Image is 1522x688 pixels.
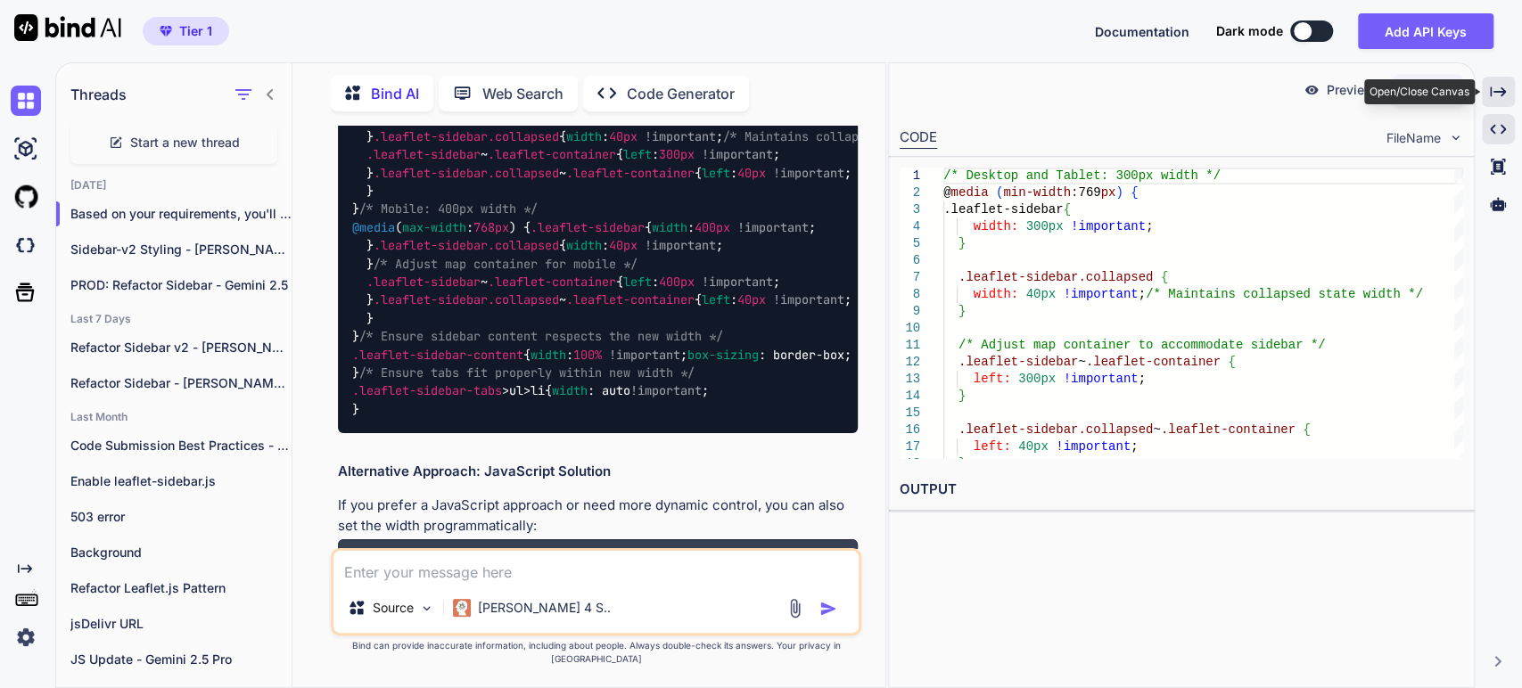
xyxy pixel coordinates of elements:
p: Web Search [482,83,564,104]
span: /* Mobile: 400px width */ [359,201,538,217]
h2: [DATE] [56,178,292,192]
p: If you prefer a JavaScript approach or need more dynamic control, you can also set the width prog... [338,496,858,536]
button: Documentation [1095,22,1189,41]
span: 300px [1018,372,1056,386]
p: Sidebar-v2 Styling - [PERSON_NAME] 4 Sonnet [70,241,292,258]
span: .leaflet-sidebar [958,355,1078,369]
span: !important [702,147,773,163]
span: px [1100,185,1115,200]
span: .leaflet-sidebar-content [352,347,523,363]
span: .collapsed [488,292,559,308]
p: 503 error [70,508,292,526]
span: 769px [473,111,509,127]
span: /* Adjust map container for mobile */ [374,256,638,272]
div: 9 [900,303,920,320]
div: 4 [900,218,920,235]
code: ( : ) { { : ; } { : ; } ~ { : ; } ~ { : ; } } ( : ) { { : ; } { : ; } ~ { : ; } ~ { : ; } } { : ;... [352,91,1344,418]
span: 100% [573,347,602,363]
span: !important [1056,439,1131,454]
img: darkCloudIdeIcon [11,230,41,260]
img: githubLight [11,182,41,212]
span: 40px [1018,439,1049,454]
img: icon [819,600,837,618]
p: Refactor Sidebar - [PERSON_NAME] 4 [70,374,292,392]
span: /* Ensure tabs fit properly within new width */ [359,364,695,381]
img: Bind AI [14,14,121,41]
span: 40px [737,165,766,181]
h2: Last 7 Days [56,312,292,326]
span: .leaflet-container [488,147,616,163]
span: !important [773,165,844,181]
span: !important [773,292,844,308]
div: 7 [900,269,920,286]
div: 13 [900,371,920,388]
span: /* Ensure sidebar content respects the new width */ [359,329,723,345]
p: Code Generator [627,83,735,104]
span: .leaflet-container [488,274,616,290]
span: ; [1146,219,1153,233]
span: .leaflet-sidebar [531,111,645,127]
span: .leaflet-sidebar-tabs [352,383,502,399]
span: Start a new thread [130,134,240,152]
span: width [566,238,602,254]
span: !important [645,238,716,254]
img: ai-studio [11,134,41,164]
span: width [652,111,687,127]
div: Open/Close Canvas [1364,79,1475,104]
div: 16 [900,422,920,438]
span: left [702,165,730,181]
button: Add API Keys [1358,13,1493,49]
div: 15 [900,405,920,422]
p: Refactor Leaflet.js Pattern [70,579,292,597]
span: } [958,389,966,403]
span: 400px [695,219,730,235]
span: 769 [1078,185,1100,200]
p: [PERSON_NAME] 4 S.. [478,599,611,617]
img: chevron down [1448,130,1463,145]
button: premiumTier 1 [143,17,229,45]
div: 17 [900,438,920,455]
span: .leaflet-sidebar.collapsed [958,422,1153,437]
span: Documentation [1095,24,1189,39]
span: .collapsed [488,165,559,181]
span: .leaflet-sidebar [943,202,1063,217]
span: 768px [473,219,509,235]
span: @ [943,185,950,200]
span: !important [1071,219,1146,233]
p: Source [373,599,414,617]
div: 3 [900,201,920,218]
span: ; [1131,439,1138,454]
span: !important [737,111,809,127]
p: Enable leaflet-sidebar.js [70,472,292,490]
span: min-width: [1003,185,1078,200]
span: 300px [1025,219,1063,233]
p: Bind can provide inaccurate information, including about people. Always double-check its answers.... [331,639,861,666]
span: .leaflet-sidebar [531,219,645,235]
span: ~ [1153,422,1160,437]
span: media [950,185,988,200]
span: .leaflet-sidebar.collapsed [958,270,1153,284]
img: settings [11,622,41,652]
span: li [531,383,545,399]
span: /* Adjust map container to accommodate sidebar */ [958,338,1326,352]
span: .leaflet-sidebar [374,292,488,308]
span: !important [609,347,680,363]
span: { [1131,185,1138,200]
p: PROD: Refactor Sidebar - Gemini 2.5 [70,276,292,294]
span: Dark mode [1216,22,1283,40]
span: left: [973,372,1010,386]
span: width [531,347,566,363]
span: .leaflet-container [1085,355,1220,369]
span: width: [973,287,1017,301]
span: { [1063,202,1070,217]
span: ( [996,185,1003,200]
span: .collapsed [488,238,559,254]
span: 40px [1025,287,1056,301]
span: FileName [1386,129,1441,147]
img: Open in Browser [827,546,843,562]
div: 18 [900,455,920,472]
span: ) [1115,185,1123,200]
span: } [958,456,966,471]
h2: Last Month [56,410,292,424]
span: @media [352,219,395,235]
